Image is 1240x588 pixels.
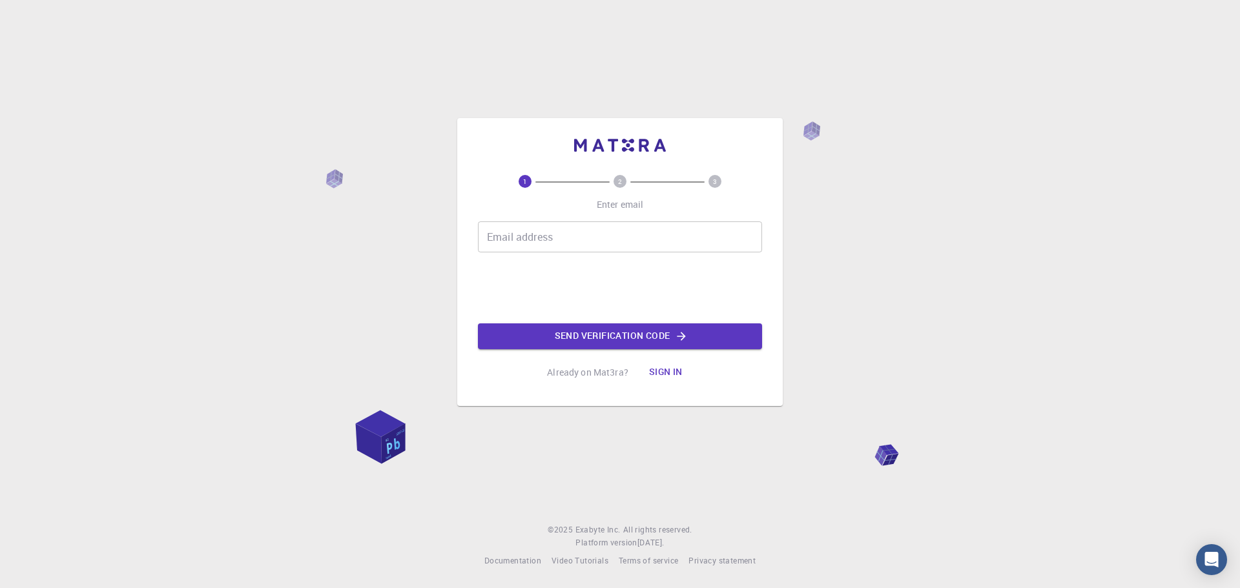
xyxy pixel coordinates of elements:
a: [DATE]. [637,536,665,549]
span: Privacy statement [688,555,756,565]
div: Open Intercom Messenger [1196,544,1227,575]
span: All rights reserved. [623,523,692,536]
button: Sign in [639,360,693,385]
span: Platform version [575,536,637,549]
span: Video Tutorials [552,555,608,565]
span: © 2025 [548,523,575,536]
span: Terms of service [619,555,678,565]
text: 3 [713,177,717,186]
span: Exabyte Inc. [575,524,621,534]
a: Video Tutorials [552,554,608,567]
span: Documentation [484,555,541,565]
p: Enter email [597,198,644,211]
text: 2 [618,177,622,186]
a: Terms of service [619,554,678,567]
iframe: reCAPTCHA [522,263,718,313]
a: Privacy statement [688,554,756,567]
button: Send verification code [478,323,762,349]
a: Exabyte Inc. [575,523,621,536]
p: Already on Mat3ra? [547,366,628,379]
a: Documentation [484,554,541,567]
text: 1 [523,177,527,186]
span: [DATE] . [637,537,665,547]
